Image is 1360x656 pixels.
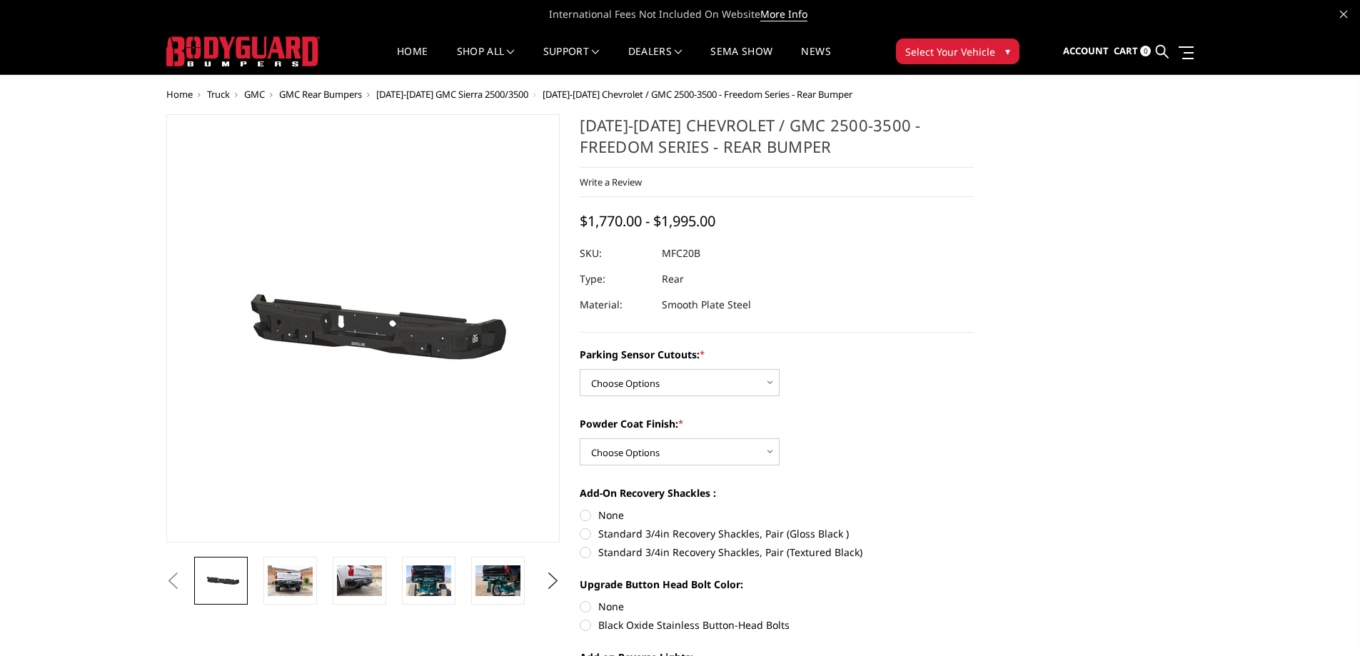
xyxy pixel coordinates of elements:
[166,114,560,543] a: 2020-2025 Chevrolet / GMC 2500-3500 - Freedom Series - Rear Bumper
[580,347,974,362] label: Parking Sensor Cutouts:
[268,565,313,595] img: 2020-2025 Chevrolet / GMC 2500-3500 - Freedom Series - Rear Bumper
[896,39,1019,64] button: Select Your Vehicle
[710,46,772,74] a: SEMA Show
[166,88,193,101] a: Home
[1063,32,1109,71] a: Account
[542,570,563,592] button: Next
[580,526,974,541] label: Standard 3/4in Recovery Shackles, Pair (Gloss Black )
[580,176,642,188] a: Write a Review
[475,565,520,595] img: 2020-2025 Chevrolet / GMC 2500-3500 - Freedom Series - Rear Bumper
[207,88,230,101] a: Truck
[801,46,830,74] a: News
[457,46,515,74] a: shop all
[580,545,974,560] label: Standard 3/4in Recovery Shackles, Pair (Textured Black)
[580,599,974,614] label: None
[580,241,651,266] dt: SKU:
[580,266,651,292] dt: Type:
[580,485,974,500] label: Add-On Recovery Shackles :
[628,46,682,74] a: Dealers
[580,416,974,431] label: Powder Coat Finish:
[1063,44,1109,57] span: Account
[406,565,451,595] img: 2020-2025 Chevrolet / GMC 2500-3500 - Freedom Series - Rear Bumper
[580,508,974,523] label: None
[580,617,974,632] label: Black Oxide Stainless Button-Head Bolts
[760,7,807,21] a: More Info
[166,36,320,66] img: BODYGUARD BUMPERS
[905,44,995,59] span: Select Your Vehicle
[337,565,382,595] img: 2020-2025 Chevrolet / GMC 2500-3500 - Freedom Series - Rear Bumper
[244,88,265,101] a: GMC
[662,266,684,292] dd: Rear
[580,211,715,231] span: $1,770.00 - $1,995.00
[279,88,362,101] a: GMC Rear Bumpers
[163,570,184,592] button: Previous
[1140,46,1151,56] span: 0
[1005,44,1010,59] span: ▾
[1114,32,1151,71] a: Cart 0
[580,577,974,592] label: Upgrade Button Head Bolt Color:
[543,88,852,101] span: [DATE]-[DATE] Chevrolet / GMC 2500-3500 - Freedom Series - Rear Bumper
[580,292,651,318] dt: Material:
[1114,44,1138,57] span: Cart
[543,46,600,74] a: Support
[580,114,974,168] h1: [DATE]-[DATE] Chevrolet / GMC 2500-3500 - Freedom Series - Rear Bumper
[376,88,528,101] a: [DATE]-[DATE] GMC Sierra 2500/3500
[662,292,751,318] dd: Smooth Plate Steel
[662,241,700,266] dd: MFC20B
[397,46,428,74] a: Home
